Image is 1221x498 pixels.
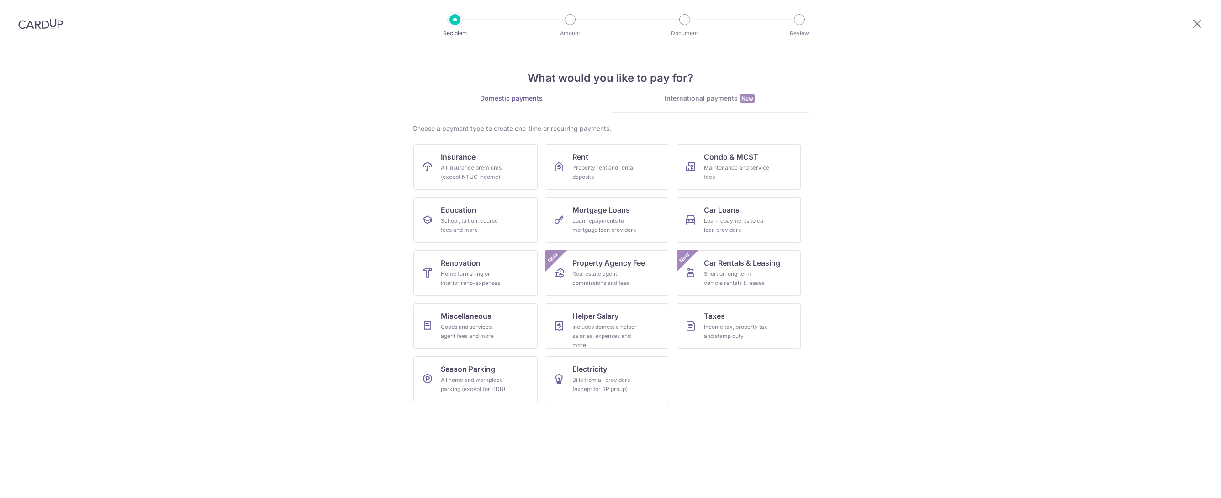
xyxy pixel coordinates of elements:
[704,216,770,235] div: Loan repayments to car loan providers
[545,303,669,349] a: Helper SalaryIncludes domestic helper salaries, expenses and more
[572,204,630,215] span: Mortgage Loans
[441,204,476,215] span: Education
[704,311,725,321] span: Taxes
[572,216,638,235] div: Loan repayments to mortgage loan providers
[441,163,507,182] div: All insurance premiums (except NTUC Income)
[545,250,669,296] a: Property Agency FeeReal estate agent commissions and feesNew
[545,144,669,190] a: RentProperty rent and rental deposits
[545,356,669,402] a: ElectricityBills from all providers (except for SP group)
[572,375,638,394] div: Bills from all providers (except for SP group)
[740,94,755,103] span: New
[413,197,538,243] a: EducationSchool, tuition, course fees and more
[651,29,719,38] p: Document
[572,257,645,268] span: Property Agency Fee
[441,375,507,394] div: All home and workplace parking (except for HDB)
[441,364,495,375] span: Season Parking
[572,311,618,321] span: Helper Salary
[572,151,588,162] span: Rent
[18,18,63,29] img: CardUp
[413,144,538,190] a: InsuranceAll insurance premiums (except NTUC Income)
[766,29,833,38] p: Review
[441,322,507,341] div: Goods and services, agent fees and more
[704,269,770,288] div: Short or long‑term vehicle rentals & leases
[536,29,604,38] p: Amount
[441,311,492,321] span: Miscellaneous
[677,144,801,190] a: Condo & MCSTMaintenance and service fees
[413,250,538,296] a: RenovationHome furnishing or interior reno-expenses
[572,269,638,288] div: Real estate agent commissions and fees
[441,216,507,235] div: School, tuition, course fees and more
[611,94,809,103] div: International payments
[545,197,669,243] a: Mortgage LoansLoan repayments to mortgage loan providers
[413,303,538,349] a: MiscellaneousGoods and services, agent fees and more
[421,29,489,38] p: Recipient
[677,250,692,265] span: New
[572,163,638,182] div: Property rent and rental deposits
[677,250,801,296] a: Car Rentals & LeasingShort or long‑term vehicle rentals & leasesNew
[704,163,770,182] div: Maintenance and service fees
[441,257,481,268] span: Renovation
[545,250,560,265] span: New
[441,269,507,288] div: Home furnishing or interior reno-expenses
[572,364,607,375] span: Electricity
[677,197,801,243] a: Car LoansLoan repayments to car loan providers
[441,151,476,162] span: Insurance
[704,257,780,268] span: Car Rentals & Leasing
[412,70,809,86] h4: What would you like to pay for?
[412,94,611,103] div: Domestic payments
[572,322,638,350] div: Includes domestic helper salaries, expenses and more
[704,204,740,215] span: Car Loans
[704,151,758,162] span: Condo & MCST
[413,356,538,402] a: Season ParkingAll home and workplace parking (except for HDB)
[677,303,801,349] a: TaxesIncome tax, property tax and stamp duty
[704,322,770,341] div: Income tax, property tax and stamp duty
[412,124,809,133] div: Choose a payment type to create one-time or recurring payments.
